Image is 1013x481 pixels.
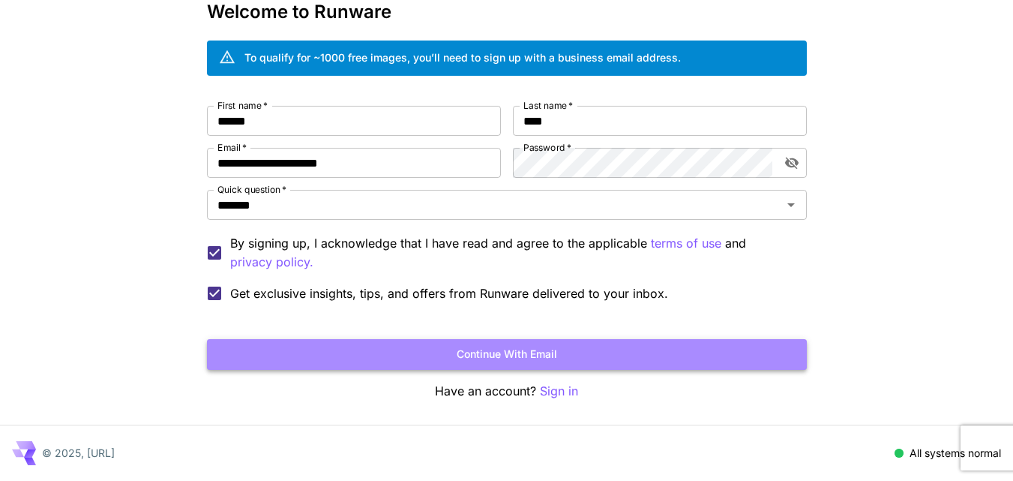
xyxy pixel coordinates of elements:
div: To qualify for ~1000 free images, you’ll need to sign up with a business email address. [244,50,681,65]
label: Email [217,141,247,154]
button: By signing up, I acknowledge that I have read and agree to the applicable and privacy policy. [651,234,721,253]
h3: Welcome to Runware [207,2,807,23]
p: terms of use [651,234,721,253]
label: First name [217,99,268,112]
p: Have an account? [207,382,807,401]
label: Password [523,141,571,154]
button: toggle password visibility [778,149,805,176]
p: All systems normal [910,445,1001,461]
button: Continue with email [207,339,807,370]
label: Quick question [217,183,286,196]
p: By signing up, I acknowledge that I have read and agree to the applicable and [230,234,795,272]
span: Get exclusive insights, tips, and offers from Runware delivered to your inbox. [230,284,668,302]
p: privacy policy. [230,253,313,272]
button: Open [781,194,802,215]
label: Last name [523,99,573,112]
p: © 2025, [URL] [42,445,115,461]
button: Sign in [540,382,578,401]
button: By signing up, I acknowledge that I have read and agree to the applicable terms of use and [230,253,313,272]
